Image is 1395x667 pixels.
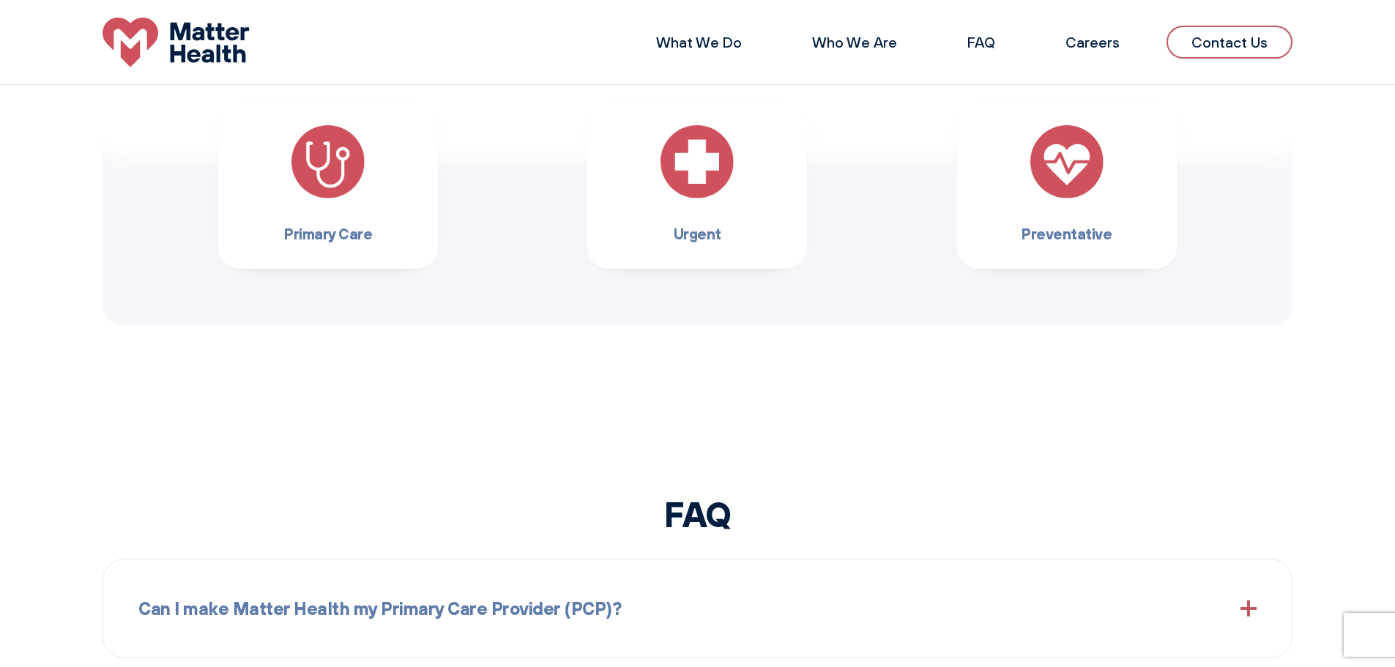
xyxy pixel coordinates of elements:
[1167,26,1292,59] a: Contact Us
[242,222,414,245] h3: Primary Care
[138,595,621,622] span: Can I make Matter Health my Primary Care Provider (PCP)?
[656,33,742,51] a: What We Do
[103,493,1292,535] h2: FAQ
[812,33,897,51] a: Who We Are
[981,222,1153,245] h3: Preventative
[611,222,784,245] h3: Urgent
[967,33,995,51] a: FAQ
[1065,33,1120,51] a: Careers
